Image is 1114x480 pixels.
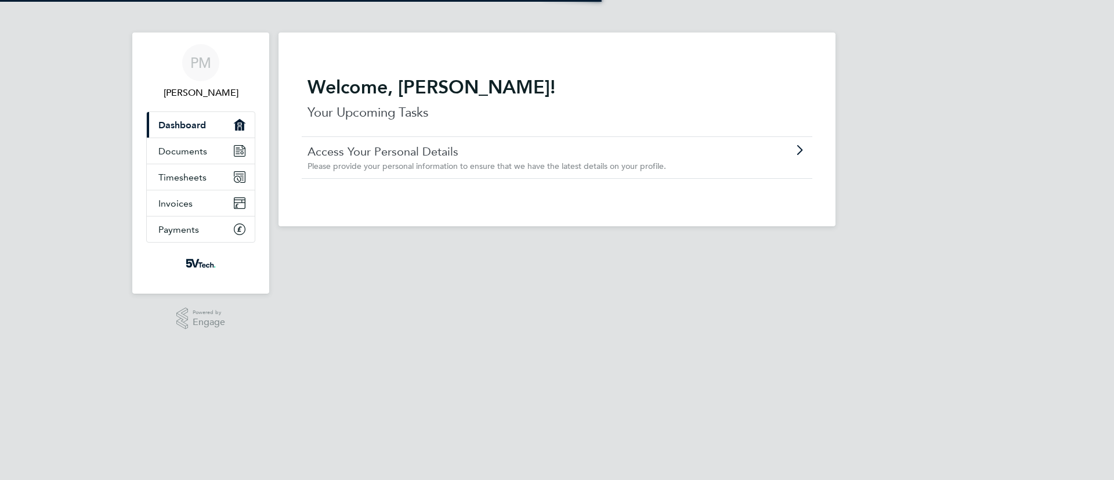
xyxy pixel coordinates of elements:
span: Payments [158,224,199,235]
p: Your Upcoming Tasks [308,103,806,122]
a: PM[PERSON_NAME] [146,44,255,100]
span: Dashboard [158,120,206,131]
span: Engage [193,317,225,327]
span: Paul Mallard [146,86,255,100]
span: Documents [158,146,207,157]
span: Invoices [158,198,193,209]
a: Dashboard [147,112,255,138]
a: Documents [147,138,255,164]
nav: Main navigation [132,33,269,294]
span: Timesheets [158,172,207,183]
a: Go to home page [146,254,255,273]
a: Access Your Personal Details [308,144,741,159]
h2: Welcome, [PERSON_NAME]! [308,75,806,99]
span: Please provide your personal information to ensure that we have the latest details on your profile. [308,161,666,171]
a: Timesheets [147,164,255,190]
span: PM [190,55,211,70]
a: Invoices [147,190,255,216]
a: Payments [147,216,255,242]
a: Powered byEngage [176,308,226,330]
img: weare5values-logo-retina.png [183,254,218,273]
span: Powered by [193,308,225,317]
